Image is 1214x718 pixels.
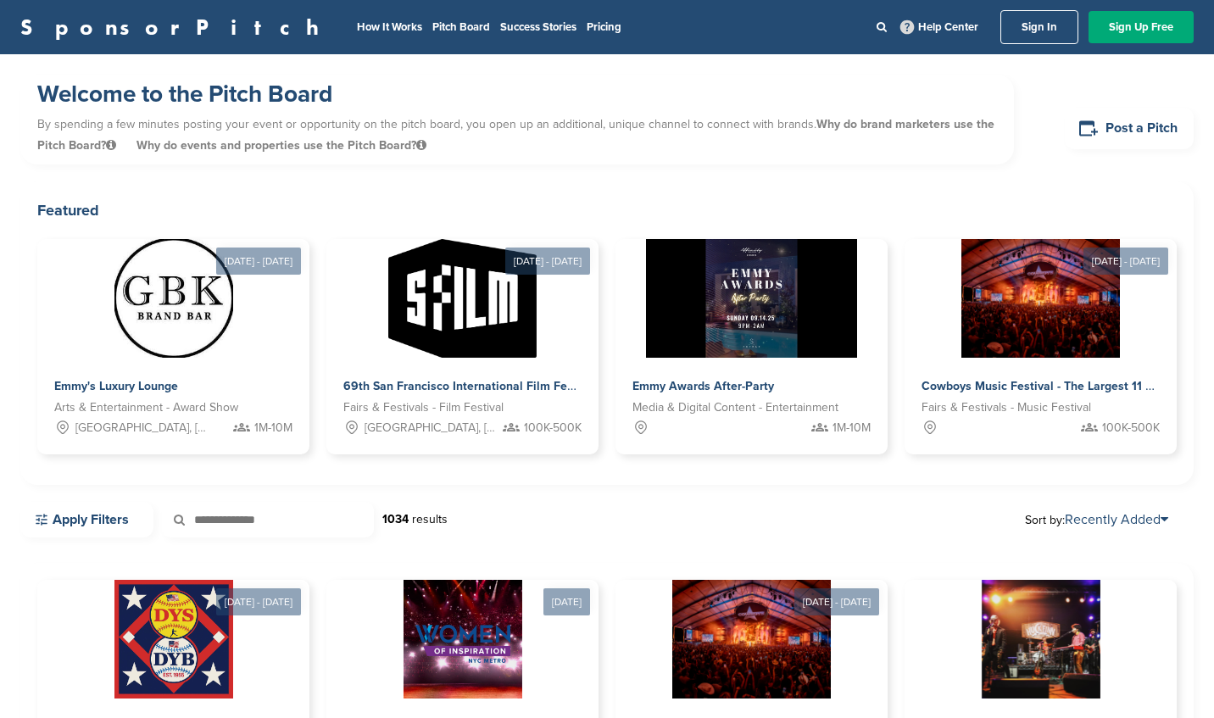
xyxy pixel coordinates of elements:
a: Recently Added [1065,511,1168,528]
img: Sponsorpitch & [114,239,233,358]
a: [DATE] - [DATE] Sponsorpitch & Emmy's Luxury Lounge Arts & Entertainment - Award Show [GEOGRAPHIC... [37,212,309,454]
a: Success Stories [500,20,576,34]
h2: Featured [37,198,1177,222]
img: Sponsorpitch & [404,580,522,699]
a: [DATE] - [DATE] Sponsorpitch & 69th San Francisco International Film Festival Fairs & Festivals -... [326,212,599,454]
a: Pitch Board [432,20,490,34]
strong: 1034 [382,512,409,526]
p: By spending a few minutes posting your event or opportunity on the pitch board, you open up an ad... [37,109,997,160]
span: Emmy's Luxury Lounge [54,379,178,393]
span: [GEOGRAPHIC_DATA], [GEOGRAPHIC_DATA] [365,419,498,437]
div: [DATE] [543,588,590,615]
a: How It Works [357,20,422,34]
img: Sponsorpitch & [114,580,233,699]
span: Fairs & Festivals - Film Festival [343,398,504,417]
img: Sponsorpitch & [982,580,1100,699]
span: results [412,512,448,526]
a: Sponsorpitch & Emmy Awards After-Party Media & Digital Content - Entertainment 1M-10M [615,239,888,454]
div: [DATE] - [DATE] [505,248,590,275]
span: Sort by: [1025,513,1168,526]
div: [DATE] - [DATE] [216,248,301,275]
div: [DATE] - [DATE] [216,588,301,615]
a: Pricing [587,20,621,34]
span: Arts & Entertainment - Award Show [54,398,238,417]
a: Apply Filters [20,502,153,537]
img: Sponsorpitch & [672,580,831,699]
span: Fairs & Festivals - Music Festival [922,398,1091,417]
img: Sponsorpitch & [961,239,1120,358]
a: Sign In [1000,10,1078,44]
a: SponsorPitch [20,16,330,38]
a: Help Center [897,17,982,37]
span: Why do events and properties use the Pitch Board? [136,138,426,153]
span: 1M-10M [254,419,292,437]
div: [DATE] - [DATE] [1083,248,1168,275]
span: 69th San Francisco International Film Festival [343,379,597,393]
img: Sponsorpitch & [646,239,857,358]
span: 100K-500K [1102,419,1160,437]
span: 1M-10M [833,419,871,437]
a: Post a Pitch [1065,108,1194,149]
a: [DATE] - [DATE] Sponsorpitch & Cowboys Music Festival - The Largest 11 Day Music Festival in [GEO... [905,212,1177,454]
h1: Welcome to the Pitch Board [37,79,997,109]
span: [GEOGRAPHIC_DATA], [GEOGRAPHIC_DATA] [75,419,209,437]
a: Sign Up Free [1089,11,1194,43]
span: Emmy Awards After-Party [632,379,774,393]
div: [DATE] - [DATE] [794,588,879,615]
img: Sponsorpitch & [388,239,537,358]
span: Media & Digital Content - Entertainment [632,398,838,417]
span: 100K-500K [524,419,582,437]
